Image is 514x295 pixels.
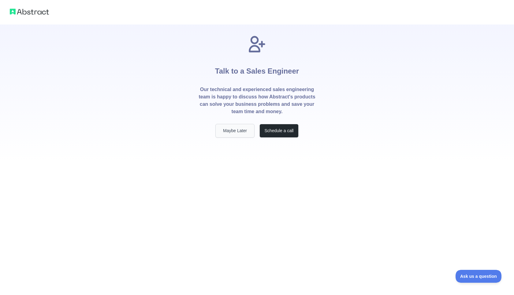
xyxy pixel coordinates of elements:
[215,54,299,86] h1: Talk to a Sales Engineer
[198,86,316,115] p: Our technical and experienced sales engineering team is happy to discuss how Abstract's products ...
[456,270,502,283] iframe: Toggle Customer Support
[259,124,299,138] button: Schedule a call
[215,124,255,138] button: Maybe Later
[10,7,49,16] img: Abstract logo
